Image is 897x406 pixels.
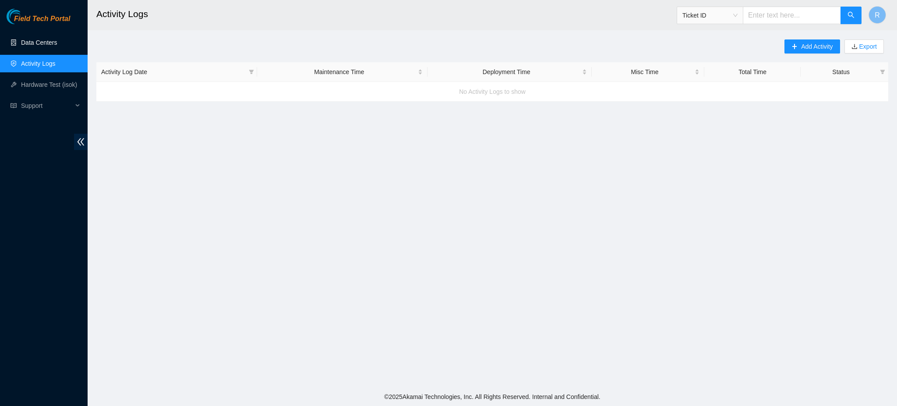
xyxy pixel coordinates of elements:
[88,388,897,406] footer: © 2025 Akamai Technologies, Inc. All Rights Reserved. Internal and Confidential.
[7,16,70,27] a: Akamai TechnologiesField Tech Portal
[74,134,88,150] span: double-left
[801,42,833,51] span: Add Activity
[805,67,876,77] span: Status
[96,80,888,103] div: No Activity Logs to show
[875,10,880,21] span: R
[21,39,57,46] a: Data Centers
[848,11,855,20] span: search
[682,9,738,22] span: Ticket ID
[880,69,885,75] span: filter
[21,60,56,67] a: Activity Logs
[851,43,858,50] span: download
[878,65,887,78] span: filter
[21,81,77,88] a: Hardware Test (isok)
[858,43,877,50] a: Export
[14,15,70,23] span: Field Tech Portal
[7,9,44,24] img: Akamai Technologies
[11,103,17,109] span: read
[743,7,841,24] input: Enter text here...
[791,43,798,50] span: plus
[844,39,884,53] button: downloadExport
[869,6,886,24] button: R
[704,62,801,82] th: Total Time
[21,97,73,114] span: Support
[784,39,840,53] button: plusAdd Activity
[247,65,256,78] span: filter
[840,7,862,24] button: search
[249,69,254,75] span: filter
[101,67,245,77] span: Activity Log Date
